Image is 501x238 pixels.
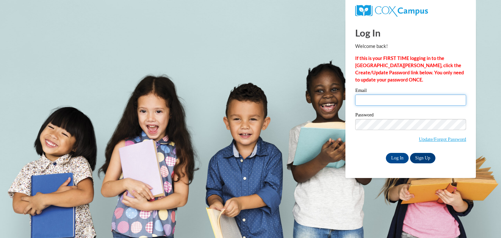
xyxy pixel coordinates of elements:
a: Sign Up [410,153,435,163]
label: Password [355,112,466,119]
img: COX Campus [355,5,428,17]
p: Welcome back! [355,43,466,50]
input: Log In [386,153,409,163]
strong: If this is your FIRST TIME logging in to the [GEOGRAPHIC_DATA][PERSON_NAME], click the Create/Upd... [355,55,464,82]
a: Update/Forgot Password [419,137,466,142]
label: Email [355,88,466,95]
a: COX Campus [355,7,428,13]
h1: Log In [355,26,466,39]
